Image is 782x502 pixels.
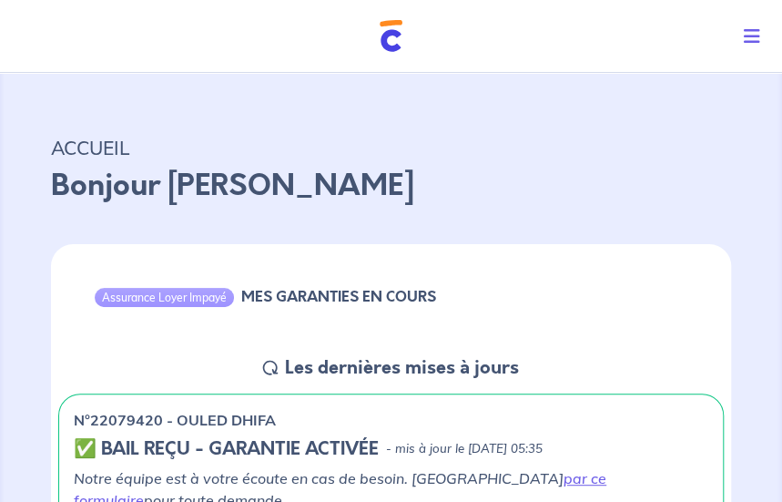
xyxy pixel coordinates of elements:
[51,131,731,164] p: ACCUEIL
[729,13,782,60] button: Toggle navigation
[74,438,708,460] div: state: CONTRACT-VALIDATED, Context: ,MAYBE-CERTIFICATE,,LESSOR-DOCUMENTS,IS-ODEALIM
[95,288,234,306] div: Assurance Loyer Impayé
[285,357,519,379] h5: Les dernières mises à jours
[386,440,543,458] p: - mis à jour le [DATE] 05:35
[380,20,402,52] img: Cautioneo
[51,164,731,208] p: Bonjour [PERSON_NAME]
[74,438,379,460] h5: ✅ BAIL REÇU - GARANTIE ACTIVÉE
[74,409,276,431] p: n°22079420 - OULED DHIFA
[241,288,436,305] h6: MES GARANTIES EN COURS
